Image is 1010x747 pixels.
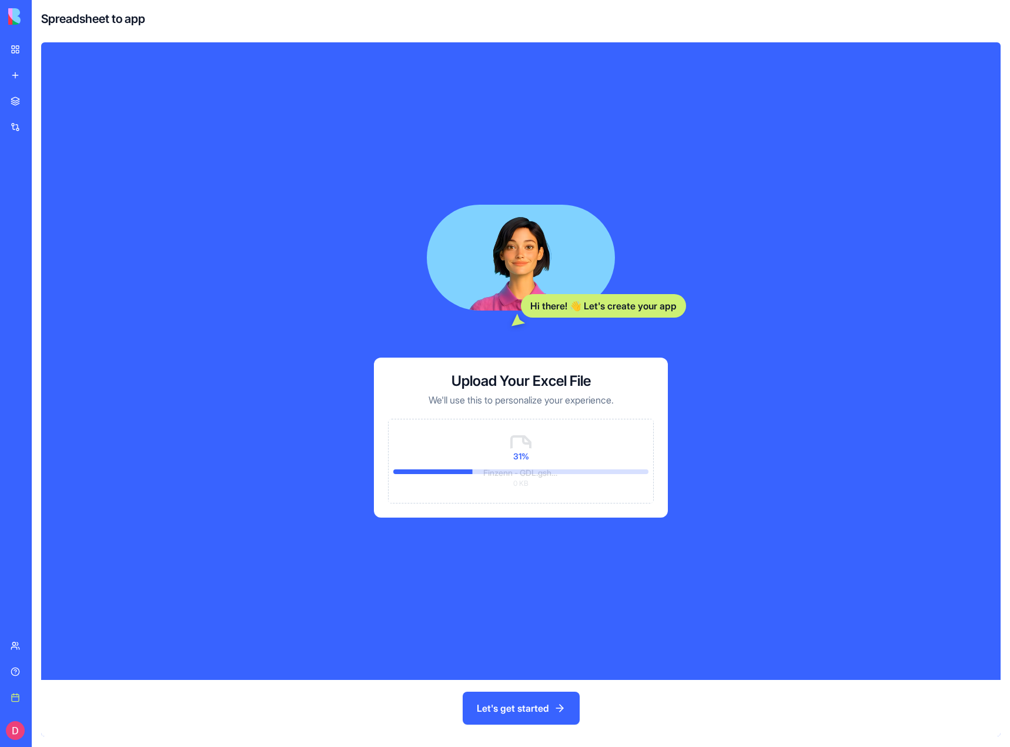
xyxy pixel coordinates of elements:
button: Let's get started [463,692,580,725]
div: Finzenn - GDL.gsheet0 KB31% [388,419,654,503]
div: Hi there! 👋 Let's create your app [521,294,686,318]
h3: Upload Your Excel File [452,372,591,391]
img: logo [8,8,81,25]
h4: Spreadsheet to app [41,11,145,27]
img: ACg8ocK03C_UL8r1nSA77sDSRB4la0C1pmzul1zRR4a6VeIQJYKtlA=s96-c [6,721,25,740]
p: We'll use this to personalize your experience. [429,393,614,407]
span: 31 % [509,448,534,465]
